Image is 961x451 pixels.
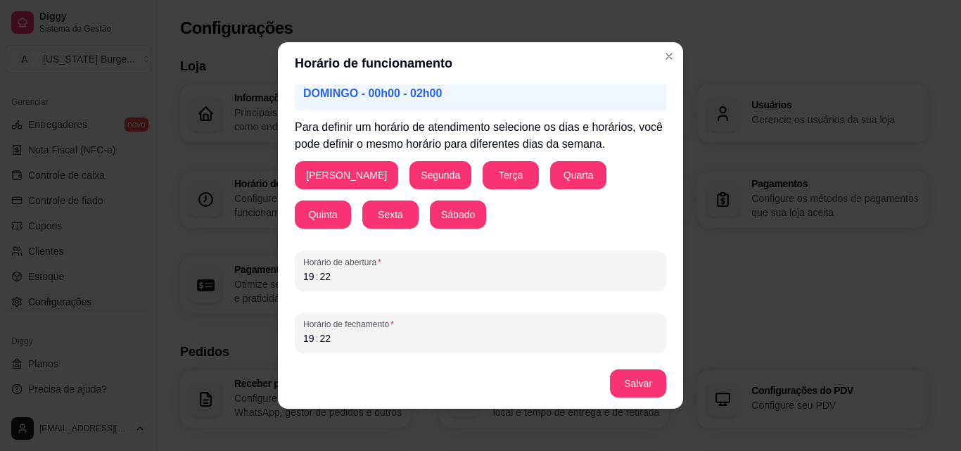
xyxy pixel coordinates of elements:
[314,269,320,284] div: :
[409,161,471,189] button: Segunda
[658,45,680,68] button: Close
[314,331,320,345] div: :
[278,42,683,84] header: Horário de funcionamento
[318,269,332,284] div: minute,
[610,369,666,398] button: Salvar
[318,331,332,345] div: minute,
[303,257,658,268] span: Horário de abertura
[295,119,666,153] p: Para definir um horário de atendimento selecione os dias e horários, você pode definir o mesmo ho...
[430,201,486,229] button: Sábado
[303,87,442,99] span: DOMINGO - 00h00 - 02h00
[295,201,351,229] button: Quinta
[362,201,419,229] button: Sexta
[302,331,316,345] div: hour,
[303,319,658,330] span: Horário de fechamento
[295,161,398,189] button: [PERSON_NAME]
[302,269,316,284] div: hour,
[483,161,539,189] button: Terça
[550,161,606,189] button: Quarta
